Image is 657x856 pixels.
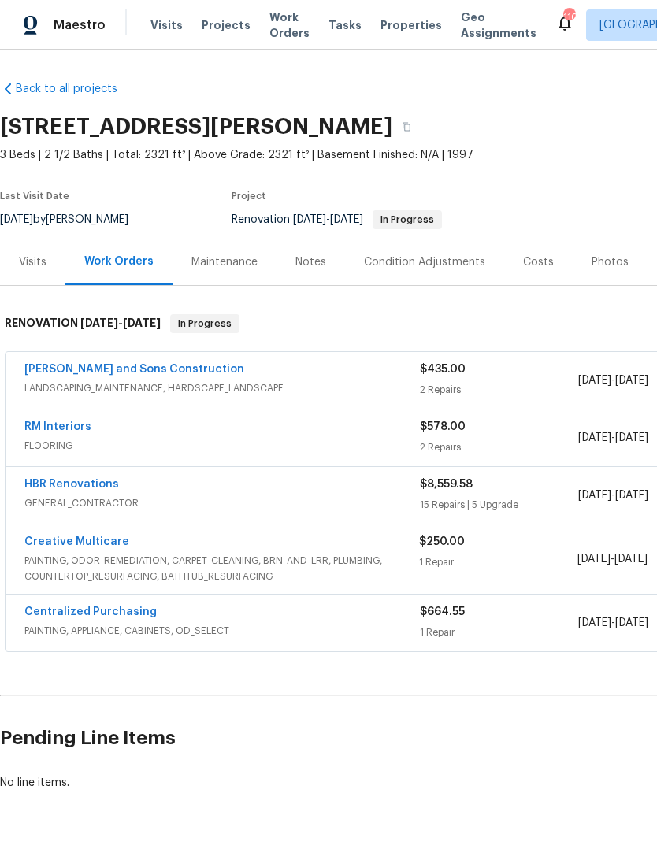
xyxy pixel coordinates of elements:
[578,617,611,628] span: [DATE]
[563,9,574,25] div: 110
[615,490,648,501] span: [DATE]
[374,215,440,224] span: In Progress
[578,375,611,386] span: [DATE]
[577,554,611,565] span: [DATE]
[614,554,648,565] span: [DATE]
[330,214,363,225] span: [DATE]
[24,479,119,490] a: HBR Renovations
[150,17,183,33] span: Visits
[24,438,420,454] span: FLOORING
[420,624,578,640] div: 1 Repair
[24,380,420,396] span: LANDSCAPING_MAINTENANCE, HARDSCAPE_LANDSCAPE
[80,317,161,328] span: -
[24,606,157,617] a: Centralized Purchasing
[5,314,161,333] h6: RENOVATION
[615,432,648,443] span: [DATE]
[328,20,362,31] span: Tasks
[592,254,629,270] div: Photos
[420,439,578,455] div: 2 Repairs
[578,487,648,503] span: -
[24,364,244,375] a: [PERSON_NAME] and Sons Construction
[364,254,485,270] div: Condition Adjustments
[578,432,611,443] span: [DATE]
[202,17,251,33] span: Projects
[80,317,118,328] span: [DATE]
[461,9,536,41] span: Geo Assignments
[293,214,326,225] span: [DATE]
[172,316,238,332] span: In Progress
[577,551,648,567] span: -
[24,553,419,584] span: PAINTING, ODOR_REMEDIATION, CARPET_CLEANING, BRN_AND_LRR, PLUMBING, COUNTERTOP_RESURFACING, BATHT...
[232,214,442,225] span: Renovation
[578,372,648,388] span: -
[232,191,266,201] span: Project
[420,421,466,432] span: $578.00
[419,536,465,547] span: $250.00
[419,554,577,570] div: 1 Repair
[54,17,106,33] span: Maestro
[380,17,442,33] span: Properties
[269,9,310,41] span: Work Orders
[578,615,648,631] span: -
[578,490,611,501] span: [DATE]
[24,421,91,432] a: RM Interiors
[615,617,648,628] span: [DATE]
[19,254,46,270] div: Visits
[420,364,466,375] span: $435.00
[123,317,161,328] span: [DATE]
[420,497,578,513] div: 15 Repairs | 5 Upgrade
[84,254,154,269] div: Work Orders
[615,375,648,386] span: [DATE]
[420,382,578,398] div: 2 Repairs
[24,536,129,547] a: Creative Multicare
[578,430,648,446] span: -
[420,479,473,490] span: $8,559.58
[523,254,554,270] div: Costs
[392,113,421,141] button: Copy Address
[24,495,420,511] span: GENERAL_CONTRACTOR
[293,214,363,225] span: -
[191,254,258,270] div: Maintenance
[295,254,326,270] div: Notes
[24,623,420,639] span: PAINTING, APPLIANCE, CABINETS, OD_SELECT
[420,606,465,617] span: $664.55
